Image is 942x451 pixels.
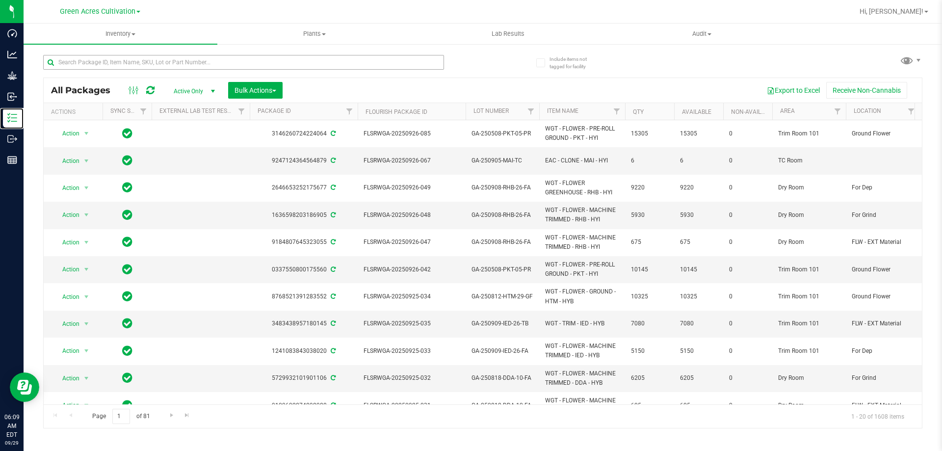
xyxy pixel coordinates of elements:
span: GA-250909-IED-26-FA [471,346,533,356]
span: 675 [631,238,668,247]
a: Lab Results [411,24,605,44]
div: 1241083843038020 [248,346,359,356]
a: Lot Number [473,107,509,114]
span: WGT - FLOWER - MACHINE TRIMMED - IED - HYB [545,342,619,360]
span: 7080 [680,319,717,328]
span: WGT - FLOWER GREENHOUSE - RHB - HYI [545,179,619,197]
span: Dry Room [778,211,840,220]
span: 9220 [680,183,717,192]
span: Sync from Compliance System [329,184,336,191]
span: select [80,317,93,331]
a: Filter [903,103,919,120]
button: Export to Excel [760,82,826,99]
span: select [80,208,93,222]
span: select [80,344,93,358]
span: 0 [729,238,766,247]
span: WGT - FLOWER - MACHINE TRIMMED - RHB - HYI [545,233,619,252]
span: For Dep [852,183,914,192]
span: Plants [218,29,411,38]
span: WGT - FLOWER - MACHINE TRIMMED - DDA - HYB [545,396,619,415]
span: select [80,154,93,168]
span: 5150 [680,346,717,356]
span: In Sync [122,317,132,330]
span: Action [53,154,80,168]
span: GA-250818-DDA-10-FA [471,373,533,383]
p: 06:09 AM EDT [4,413,19,439]
span: 0 [729,183,766,192]
span: For Grind [852,211,914,220]
span: Sync from Compliance System [329,293,336,300]
span: FLSRWGA-20250926-085 [364,129,460,138]
span: 15305 [631,129,668,138]
a: Filter [523,103,539,120]
span: All Packages [51,85,120,96]
span: TC Room [778,156,840,165]
span: 0 [729,373,766,383]
span: 15305 [680,129,717,138]
a: Filter [341,103,358,120]
span: 0 [729,211,766,220]
inline-svg: Inventory [7,113,17,123]
span: 10325 [680,292,717,301]
span: 605 [631,401,668,410]
span: In Sync [122,290,132,303]
span: Action [53,371,80,385]
a: Go to the next page [164,409,179,422]
span: Audit [605,29,798,38]
span: FLSRWGA-20250925-031 [364,401,460,410]
span: select [80,127,93,140]
a: Area [780,107,795,114]
span: Action [53,263,80,276]
a: Filter [609,103,625,120]
span: GA-250905-MAI-TC [471,156,533,165]
span: FLSRWGA-20250925-035 [364,319,460,328]
div: 0337550800175560 [248,265,359,274]
span: Action [53,127,80,140]
div: 2646653252175677 [248,183,359,192]
iframe: Resource center [10,372,39,402]
span: In Sync [122,154,132,167]
a: Package ID [258,107,291,114]
a: Location [854,107,881,114]
span: 0 [729,346,766,356]
span: 1 - 20 of 1608 items [843,409,912,424]
span: Sync from Compliance System [329,402,336,409]
span: Trim Room 101 [778,265,840,274]
inline-svg: Dashboard [7,28,17,38]
span: FLSRWGA-20250926-042 [364,265,460,274]
span: Ground Flower [852,129,914,138]
span: In Sync [122,398,132,412]
div: 3146260724224064 [248,129,359,138]
span: select [80,371,93,385]
span: Action [53,398,80,412]
p: 09/29 [4,439,19,447]
span: FLW - EXT Material [852,401,914,410]
input: 1 [112,409,130,424]
span: In Sync [122,208,132,222]
span: GA-250812-HTM-29-GF [471,292,533,301]
span: FLSRWGA-20250926-048 [364,211,460,220]
a: Item Name [547,107,578,114]
span: FLSRWGA-20250925-034 [364,292,460,301]
span: Dry Room [778,373,840,383]
a: Qty [633,108,644,115]
span: GA-250908-RHB-26-FA [471,238,533,247]
span: Action [53,344,80,358]
span: Bulk Actions [235,86,276,94]
span: 10145 [631,265,668,274]
span: GA-250508-PKT-05-PR [471,265,533,274]
span: 0 [729,401,766,410]
span: 5150 [631,346,668,356]
span: Dry Room [778,238,840,247]
span: 0 [729,319,766,328]
span: WGT - TRIM - IED - HYB [545,319,619,328]
span: FLW - EXT Material [852,238,914,247]
span: Lab Results [478,29,538,38]
span: Trim Room 101 [778,346,840,356]
span: For Grind [852,373,914,383]
span: Trim Room 101 [778,129,840,138]
span: Sync from Compliance System [329,212,336,218]
a: Filter [830,103,846,120]
span: select [80,181,93,195]
span: Dry Room [778,401,840,410]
